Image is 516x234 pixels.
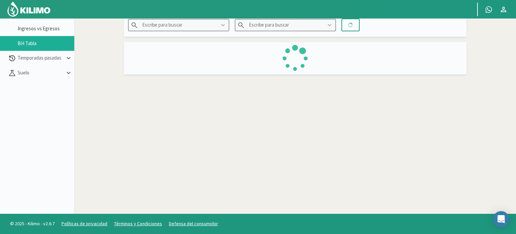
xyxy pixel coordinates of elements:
p: Temporadas pasadas [16,54,65,62]
a: Ingresos vs Egresos [18,26,74,32]
a: BH Tabla [18,40,74,46]
div: Open Intercom Messenger [493,211,509,227]
span: © 2025 - Kilimo - v2.6.7 [7,220,58,227]
a: Políticas de privacidad [61,221,107,227]
input: Escribe para buscar [128,19,229,31]
a: Defensa del consumidor [169,221,218,227]
a: Términos y Condiciones [114,221,162,227]
img: Kilimo [7,1,51,17]
p: Suelo [16,69,65,77]
input: Escribe para buscar [235,19,336,31]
